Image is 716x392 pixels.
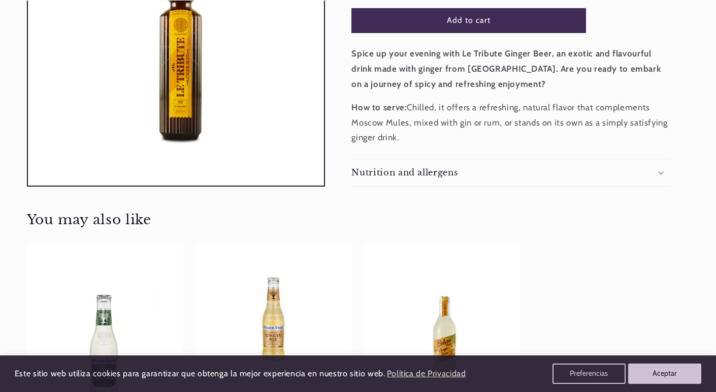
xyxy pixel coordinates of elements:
[351,100,671,145] p: Chilled, it offers a refreshing, natural flavor that complements Moscow Mules, mixed with gin or ...
[351,167,458,178] h2: Nutrition and allergens
[628,364,701,384] button: Aceptar
[15,369,385,378] span: Este sitio web utiliza cookies para garantizar que obtenga la mejor experiencia en nuestro sitio ...
[385,365,467,383] a: Política de Privacidad (opens in a new tab)
[27,211,690,228] h2: You may also like
[351,102,407,112] strong: How to serve:
[351,159,671,186] summary: Nutrition and allergens
[351,48,661,88] strong: Spice up your evening with Le Tribute Ginger Beer, an exotic and flavourful drink made with ginge...
[351,8,586,33] button: Add to cart
[552,364,626,384] button: Preferencias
